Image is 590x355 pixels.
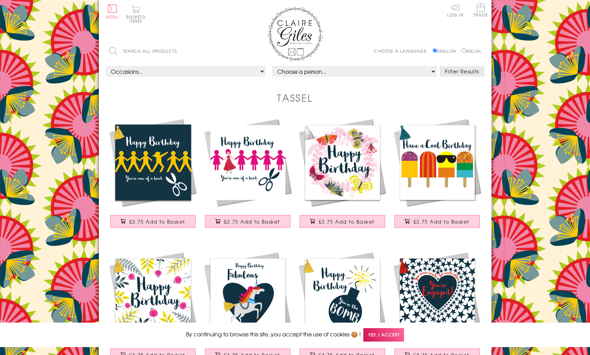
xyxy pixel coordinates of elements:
[433,48,460,54] label: English
[319,218,375,225] span: £3.75 Add to Basket
[110,215,196,228] button: £3.75 Add to Basket
[440,66,485,77] button: Filter Results
[106,248,200,343] img: Birthday Card, Spring Flowers, Embellished with a colourful tassel
[130,14,145,24] span: 0 items
[447,3,464,17] a: Log In
[474,3,488,18] a: Trade
[363,328,404,342] span: Yes, I accept
[433,48,437,53] input: English
[268,7,323,61] img: Claire Giles Greetings Cards
[295,248,390,343] img: Birthday Card, Bomb, You're the Bomb, Embellished with a colourful tassel
[106,115,200,235] a: Birthday Card, Dab Man, One of a Kind, Embellished with a colourful tassel £3.75 Add to Basket
[390,248,485,343] img: Engagement Card, Heart in Stars, Wedding, Embellished with a colourful tassel
[295,115,390,210] img: Birthday Card, Butterfly Wreath, Embellished with a colourful tassel
[126,6,145,23] button: Basket0 items
[413,218,469,225] span: £3.75 Add to Basket
[106,115,200,210] img: Birthday Card, Dab Man, One of a Kind, Embellished with a colourful tassel
[474,3,488,17] span: Trade
[374,48,431,54] p: Choose a language:
[295,115,390,235] a: Birthday Card, Butterfly Wreath, Embellished with a colourful tassel £3.75 Add to Basket
[224,218,280,225] span: £3.75 Add to Basket
[390,115,485,210] img: Birthday Card, Ice Lollies, Cool Birthday, Embellished with a colourful tassel
[200,248,295,343] img: Birthday Card, Unicorn, Fabulous You, Embellished with a colourful tassel
[106,4,119,19] button: Menu
[106,14,119,20] span: Menu
[300,215,385,228] button: £3.75 Add to Basket
[219,43,226,59] input: Search
[200,115,295,210] img: Birthday Card, Paperchain Girls, Embellished with a colourful tassel
[205,215,290,228] button: £3.75 Add to Basket
[277,91,313,105] h1: Tassel
[106,43,226,59] input: Search all products
[200,115,295,235] a: Birthday Card, Paperchain Girls, Embellished with a colourful tassel £3.75 Add to Basket
[394,215,480,228] button: £3.75 Add to Basket
[390,115,485,235] a: Birthday Card, Ice Lollies, Cool Birthday, Embellished with a colourful tassel £3.75 Add to Basket
[462,48,481,54] label: Welsh
[462,48,466,53] input: Welsh
[129,218,185,225] span: £3.75 Add to Basket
